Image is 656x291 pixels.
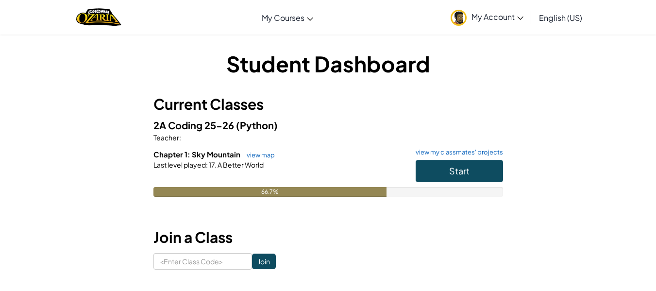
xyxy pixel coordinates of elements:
[179,133,181,142] span: :
[236,119,278,131] span: (Python)
[153,93,503,115] h3: Current Classes
[262,13,304,23] span: My Courses
[416,160,503,182] button: Start
[153,226,503,248] h3: Join a Class
[534,4,587,31] a: English (US)
[451,10,467,26] img: avatar
[208,160,217,169] span: 17.
[539,13,582,23] span: English (US)
[252,254,276,269] input: Join
[153,187,387,197] div: 66.7%
[471,12,523,22] span: My Account
[153,160,206,169] span: Last level played
[153,253,252,270] input: <Enter Class Code>
[242,151,275,159] a: view map
[257,4,318,31] a: My Courses
[206,160,208,169] span: :
[217,160,264,169] span: A Better World
[153,150,242,159] span: Chapter 1: Sky Mountain
[153,133,179,142] span: Teacher
[411,149,503,155] a: view my classmates' projects
[446,2,528,33] a: My Account
[449,165,470,176] span: Start
[76,7,121,27] img: Home
[153,119,236,131] span: 2A Coding 25-26
[76,7,121,27] a: Ozaria by CodeCombat logo
[153,49,503,79] h1: Student Dashboard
